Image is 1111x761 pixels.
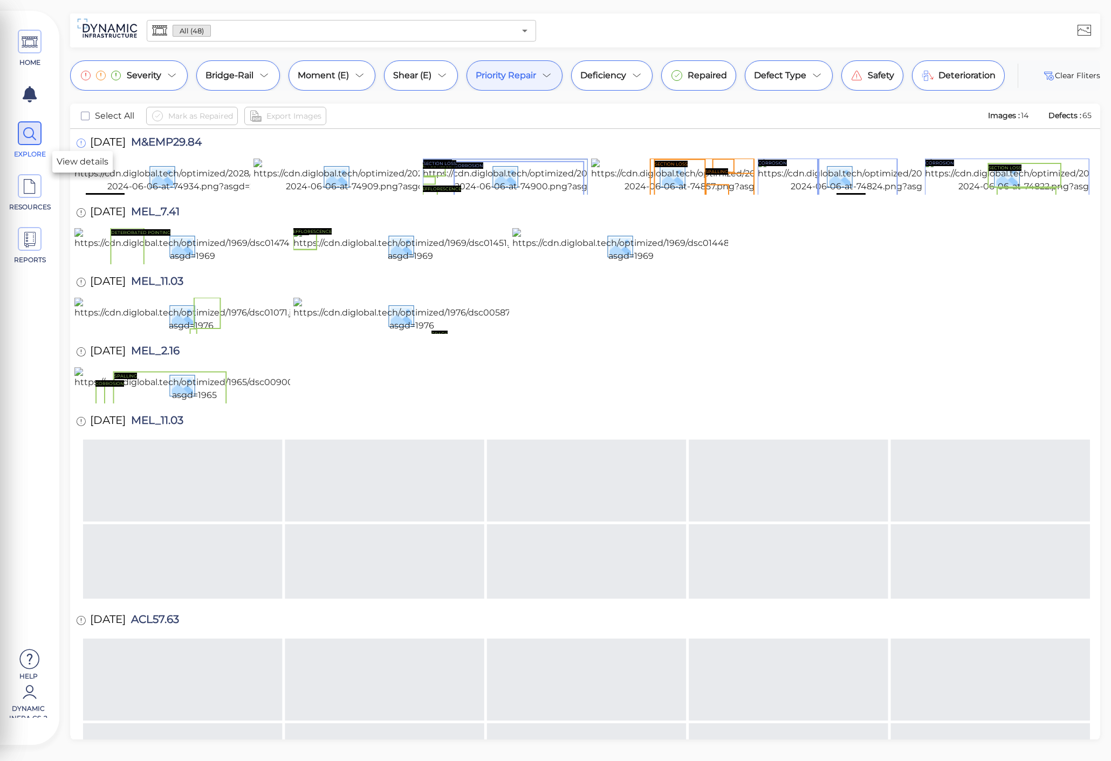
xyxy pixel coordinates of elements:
[1042,69,1100,82] span: Clear Fliters
[266,109,321,122] span: Export Images
[168,109,233,122] span: Mark as Repaired
[754,69,806,82] span: Defect Type
[205,69,253,82] span: Bridge-Rail
[938,69,996,82] span: Deterioration
[126,136,202,151] span: M&EMP29.84
[95,109,134,122] span: Select All
[74,298,308,332] img: https://cdn.diglobal.tech/optimized/1976/dsc01071.jpg?asgd=1976
[74,228,310,263] img: https://cdn.diglobal.tech/optimized/1969/dsc01474.jpg?asgd=1969
[126,206,180,221] span: MEL_7.41
[580,69,626,82] span: Deficiency
[688,69,727,82] span: Repaired
[7,202,53,212] span: RESOURCES
[7,149,53,159] span: EXPLORE
[126,276,183,290] span: MEL_11.03
[90,276,126,290] span: [DATE]
[7,255,53,265] span: REPORTS
[1082,111,1092,120] span: 65
[5,671,51,680] span: Help
[90,345,126,360] span: [DATE]
[1047,111,1082,120] span: Defects :
[90,136,126,151] span: [DATE]
[293,228,527,263] img: https://cdn.diglobal.tech/optimized/1969/dsc01451.jpg?asgd=1969
[90,614,126,628] span: [DATE]
[126,345,180,360] span: MEL_2.16
[74,367,314,402] img: https://cdn.diglobal.tech/optimized/1965/dsc00900.jpg?asgd=1965
[423,159,651,193] img: https://cdn.diglobal.tech/optimized/2028/screenshot-2024-06-06-at-74900.png?asgd=2028
[987,111,1021,120] span: Images :
[512,228,750,263] img: https://cdn.diglobal.tech/optimized/1969/dsc01448.jpg?asgd=1969
[1021,111,1028,120] span: 14
[126,614,179,628] span: ACL57.63
[476,69,536,82] span: Priority Repair
[758,159,986,193] img: https://cdn.diglobal.tech/optimized/2028/screenshot-2024-06-06-at-74824.png?asgd=2028
[591,159,820,193] img: https://cdn.diglobal.tech/optimized/2028/screenshot-2024-06-06-at-74857.png?asgd=2028
[293,298,530,332] img: https://cdn.diglobal.tech/optimized/1976/dsc00587.jpg?asgd=1976
[7,58,53,67] span: HOME
[90,415,126,429] span: [DATE]
[298,69,349,82] span: Moment (E)
[173,26,210,36] span: All (48)
[868,69,894,82] span: Safety
[74,159,303,193] img: https://cdn.diglobal.tech/optimized/2028/screenshot-2024-06-06-at-74934.png?asgd=2028
[126,415,183,429] span: MEL_11.03
[253,159,482,193] img: https://cdn.diglobal.tech/optimized/2028/screenshot-2024-06-06-at-74909.png?asgd=2028
[127,69,161,82] span: Severity
[90,206,126,221] span: [DATE]
[517,23,532,38] button: Open
[393,69,431,82] span: Shear (E)
[1065,712,1103,753] iframe: Chat
[5,704,51,718] span: Dynamic Infra CS-2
